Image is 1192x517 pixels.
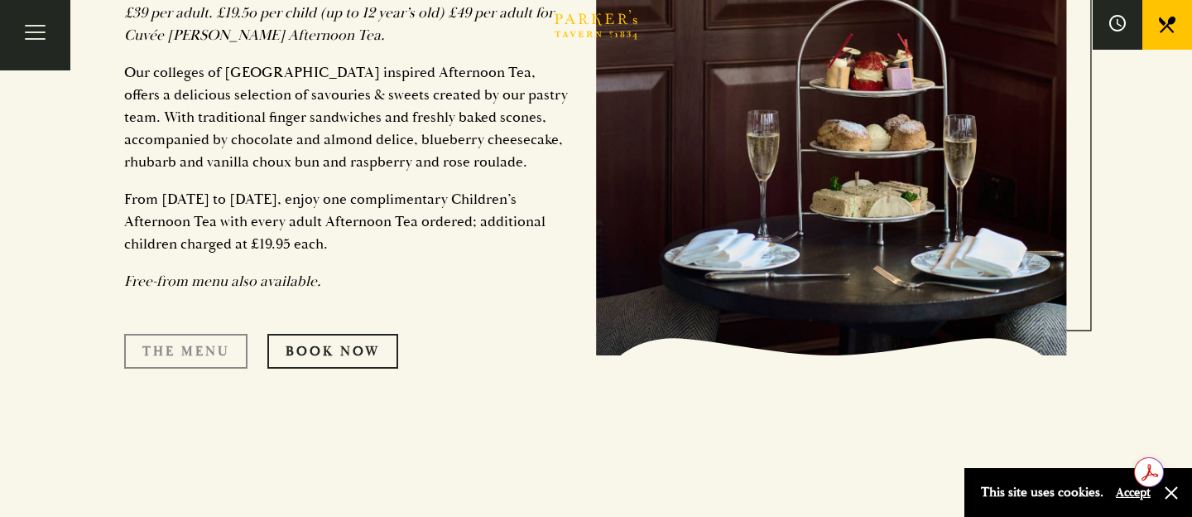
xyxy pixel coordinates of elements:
p: This site uses cookies. [981,481,1103,505]
a: The Menu [124,334,248,369]
button: Accept [1116,485,1151,500]
a: Book Now [267,334,398,369]
em: £39 per adult. £19.5o per child (up to 12 year’s old) £49 per adult for Cuvée [PERSON_NAME] After... [124,3,554,45]
p: From [DATE] to [DATE], enjoy one complimentary Children’s Afternoon Tea with every adult Afternoo... [124,188,571,255]
em: Free-from menu also available. [124,272,321,291]
button: Close and accept [1163,485,1180,501]
p: Our colleges of [GEOGRAPHIC_DATA] inspired Afternoon Tea, offers a delicious selection of savouri... [124,61,571,173]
